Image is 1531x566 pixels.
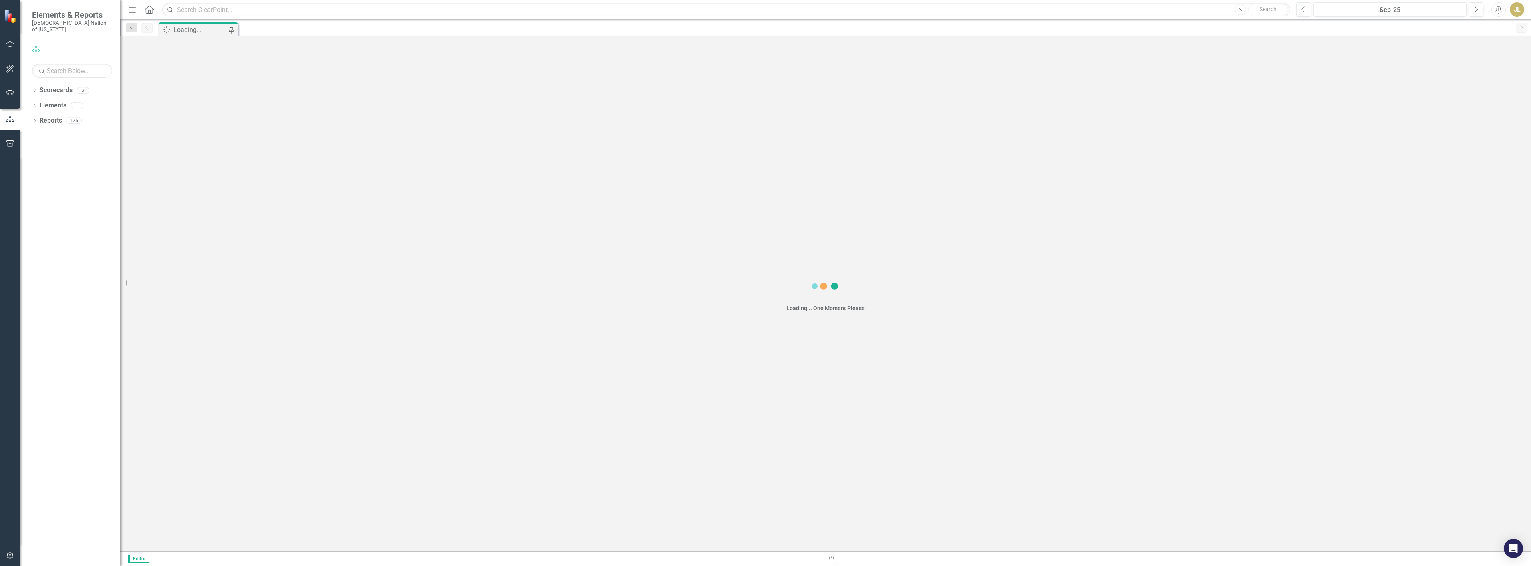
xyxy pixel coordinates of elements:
span: Editor [128,555,149,563]
a: Scorecards [40,86,73,95]
span: Search [1259,6,1277,12]
div: 3 [77,87,89,94]
button: JL [1510,2,1524,17]
a: Elements [40,101,66,110]
button: Search [1248,4,1288,15]
input: Search ClearPoint... [162,3,1290,17]
img: ClearPoint Strategy [4,9,18,23]
div: Loading... One Moment Please [786,304,865,312]
input: Search Below... [32,64,112,78]
small: [DEMOGRAPHIC_DATA] Nation of [US_STATE] [32,20,112,33]
div: 125 [66,117,82,124]
div: Loading... [173,25,226,35]
button: Sep-25 [1313,2,1467,17]
a: Reports [40,116,62,125]
span: Elements & Reports [32,10,112,20]
div: Sep-25 [1316,5,1464,15]
div: Open Intercom Messenger [1504,539,1523,558]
